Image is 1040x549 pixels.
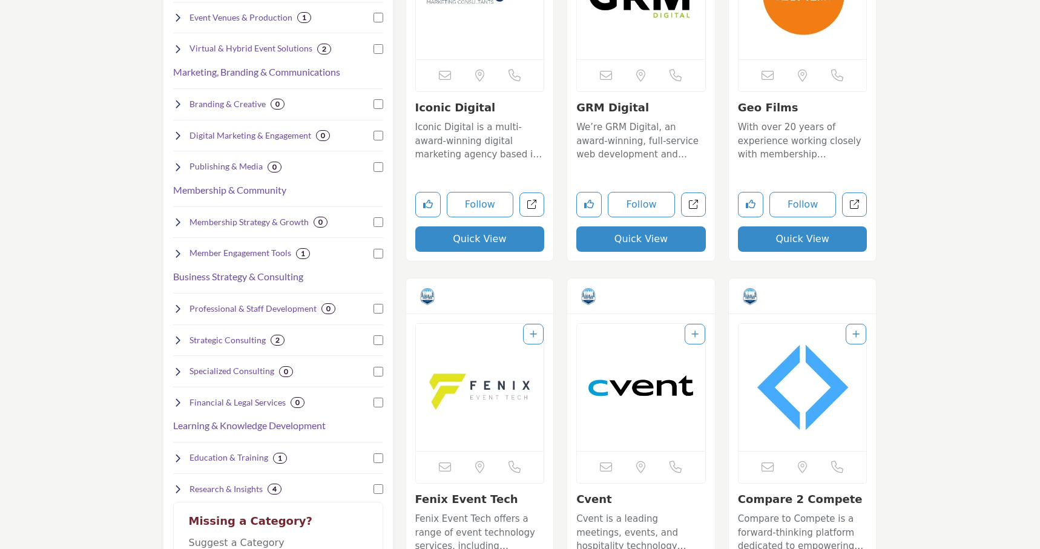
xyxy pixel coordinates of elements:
button: Quick View [738,226,867,252]
button: Learning & Knowledge Development [173,418,326,433]
b: 0 [272,163,277,171]
a: Open iconic-digital in new tab [519,192,544,217]
a: GRM Digital [576,101,649,114]
button: Like listing [415,192,441,217]
img: Vetted Partners Badge Icon [579,288,597,306]
input: Select Digital Marketing & Engagement checkbox [374,131,383,140]
a: Compare 2 Compete [738,493,863,505]
a: With over 20 years of experience working closely with membership organisations, associations, and... [738,117,867,162]
h4: Digital Marketing & Engagement : Campaigns, email marketing, and digital strategies. [189,130,311,142]
h3: Geo Films [738,101,867,114]
img: Vetted Partners Badge Icon [741,288,759,306]
button: Marketing, Branding & Communications [173,65,340,79]
h4: Education & Training : Courses, workshops, and skill development. [189,452,268,464]
h4: Member Engagement Tools : Technology and platforms to connect members. [189,247,291,259]
div: 2 Results For Virtual & Hybrid Event Solutions [317,44,331,54]
div: 0 Results For Financial & Legal Services [291,397,304,408]
p: We’re GRM Digital, an award-winning, full-service web development and digital marketing agency ba... [576,120,706,162]
input: Select Financial & Legal Services checkbox [374,398,383,407]
a: Fenix Event Tech [415,493,518,505]
h4: Professional & Staff Development : Training, coaching, and leadership programs. [189,303,317,315]
b: 1 [301,249,305,258]
div: 0 Results For Professional & Staff Development [321,303,335,314]
div: 0 Results For Publishing & Media [268,162,281,173]
input: Select Membership Strategy & Growth checkbox [374,217,383,227]
div: 2 Results For Strategic Consulting [271,335,285,346]
a: Open Listing in new tab [739,324,867,451]
b: 0 [284,367,288,376]
a: Add To List [691,329,699,339]
a: Open grm-digital in new tab [681,192,706,217]
a: Add To List [530,329,537,339]
input: Select Strategic Consulting checkbox [374,335,383,345]
button: Like listing [738,192,763,217]
div: 0 Results For Digital Marketing & Engagement [316,130,330,141]
b: 0 [326,304,331,313]
input: Select Event Venues & Production checkbox [374,13,383,22]
b: 4 [272,485,277,493]
input: Select Specialized Consulting checkbox [374,367,383,376]
b: 1 [278,454,282,462]
div: 1 Results For Event Venues & Production [297,12,311,23]
h2: Missing a Category? [189,514,367,536]
b: 2 [322,45,326,53]
a: Add To List [852,329,860,339]
span: Suggest a Category [189,537,285,548]
div: 1 Results For Education & Training [273,453,287,464]
h3: Fenix Event Tech [415,493,545,506]
input: Select Virtual & Hybrid Event Solutions checkbox [374,44,383,54]
button: Quick View [576,226,706,252]
input: Select Research & Insights checkbox [374,484,383,494]
button: Like listing [576,192,602,217]
h4: Branding & Creative : Visual identity, design, and multimedia. [189,98,266,110]
b: 2 [275,336,280,344]
b: 0 [321,131,325,140]
h4: Specialized Consulting : Product strategy, speaking, and niche services. [189,365,274,377]
h4: Membership Strategy & Growth : Consulting, recruitment, and non-dues revenue. [189,216,309,228]
h4: Research & Insights : Data, surveys, and market research. [189,483,263,495]
img: Compare 2 Compete [739,324,867,451]
h3: Membership & Community [173,183,286,197]
p: With over 20 years of experience working closely with membership organisations, associations, and... [738,120,867,162]
h4: Financial & Legal Services : Accounting, compliance, and governance solutions. [189,396,286,409]
h3: Cvent [576,493,706,506]
img: Vetted Partners Badge Icon [418,288,436,306]
a: Open Listing in new tab [577,324,705,451]
button: Follow [769,192,837,217]
input: Select Education & Training checkbox [374,453,383,463]
div: 4 Results For Research & Insights [268,484,281,495]
a: Iconic Digital is a multi-award-winning digital marketing agency based in [GEOGRAPHIC_DATA], reno... [415,117,545,162]
h4: Virtual & Hybrid Event Solutions : Digital tools and platforms for hybrid and virtual events. [189,42,312,54]
a: Open Listing in new tab [416,324,544,451]
button: Follow [608,192,675,217]
h3: GRM Digital [576,101,706,114]
div: 0 Results For Specialized Consulting [279,366,293,377]
b: 0 [275,100,280,108]
input: Select Branding & Creative checkbox [374,99,383,109]
img: Cvent [577,324,705,451]
button: Business Strategy & Consulting [173,269,303,284]
a: We’re GRM Digital, an award-winning, full-service web development and digital marketing agency ba... [576,117,706,162]
h4: Publishing & Media : Content creation, publishing, and advertising. [189,160,263,173]
a: Cvent [576,493,612,505]
a: Iconic Digital [415,101,496,114]
p: Iconic Digital is a multi-award-winning digital marketing agency based in [GEOGRAPHIC_DATA], reno... [415,120,545,162]
div: 1 Results For Member Engagement Tools [296,248,310,259]
div: 0 Results For Branding & Creative [271,99,285,110]
h3: Iconic Digital [415,101,545,114]
input: Select Professional & Staff Development checkbox [374,304,383,314]
b: 0 [318,218,323,226]
input: Select Publishing & Media checkbox [374,162,383,172]
h3: Compare 2 Compete [738,493,867,506]
b: 1 [302,13,306,22]
a: Open geo-films in new tab [842,192,867,217]
input: Select Member Engagement Tools checkbox [374,249,383,258]
button: Follow [447,192,514,217]
a: Geo Films [738,101,798,114]
b: 0 [295,398,300,407]
h4: Event Venues & Production : Physical spaces and production services for live events. [189,12,292,24]
img: Fenix Event Tech [416,324,544,451]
